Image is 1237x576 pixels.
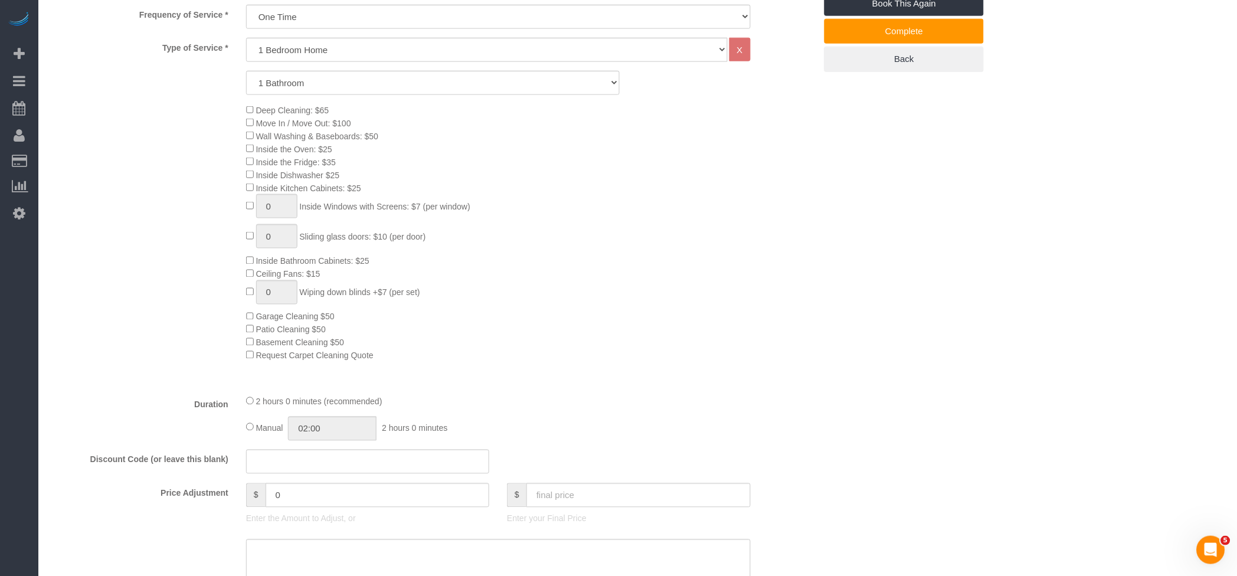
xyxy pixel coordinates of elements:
[41,38,237,54] label: Type of Service *
[300,288,420,297] span: Wiping down blinds +$7 (per set)
[256,171,340,180] span: Inside Dishwasher $25
[256,184,361,193] span: Inside Kitchen Cabinets: $25
[41,450,237,466] label: Discount Code (or leave this blank)
[256,270,320,279] span: Ceiling Fans: $15
[256,338,344,348] span: Basement Cleaning $50
[256,158,336,167] span: Inside the Fridge: $35
[246,483,266,508] span: $
[41,395,237,411] label: Duration
[1221,536,1231,545] span: 5
[1197,536,1225,564] iframe: Intercom live chat
[256,351,374,361] span: Request Carpet Cleaning Quote
[300,202,470,211] span: Inside Windows with Screens: $7 (per window)
[256,119,351,128] span: Move In / Move Out: $100
[256,397,382,407] span: 2 hours 0 minutes (recommended)
[256,423,283,433] span: Manual
[526,483,751,508] input: final price
[256,132,379,141] span: Wall Washing & Baseboards: $50
[824,47,984,71] a: Back
[256,257,369,266] span: Inside Bathroom Cabinets: $25
[507,513,750,525] p: Enter your Final Price
[41,483,237,499] label: Price Adjustment
[256,106,329,115] span: Deep Cleaning: $65
[256,312,335,322] span: Garage Cleaning $50
[256,325,326,335] span: Patio Cleaning $50
[382,423,447,433] span: 2 hours 0 minutes
[246,513,489,525] p: Enter the Amount to Adjust, or
[300,232,426,241] span: Sliding glass doors: $10 (per door)
[7,12,31,28] img: Automaid Logo
[824,19,984,44] a: Complete
[256,145,332,154] span: Inside the Oven: $25
[41,5,237,21] label: Frequency of Service *
[507,483,526,508] span: $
